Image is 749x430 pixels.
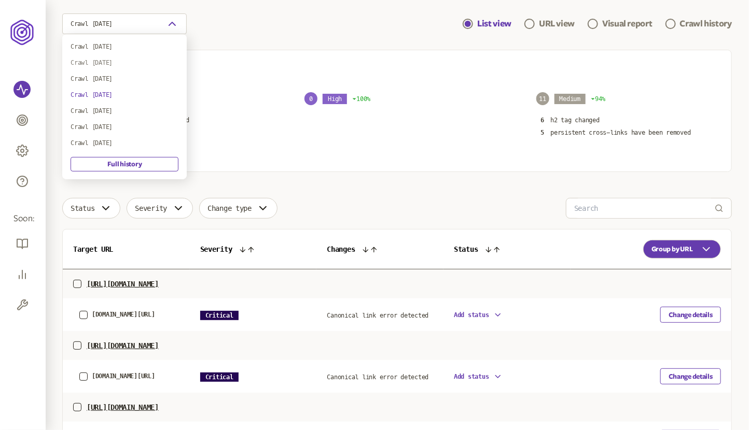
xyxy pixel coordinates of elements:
[71,157,178,171] a: Full history
[71,123,178,131] div: Crawl [DATE]
[71,20,113,28] span: Crawl [DATE]
[13,213,32,225] span: Soon:
[71,59,178,67] div: Crawl [DATE]
[71,75,178,83] div: Crawl [DATE]
[62,13,187,34] button: Crawl [DATE]
[71,139,178,147] div: Crawl [DATE]
[71,42,178,51] div: Crawl [DATE]
[71,107,178,115] div: Crawl [DATE]
[71,91,178,99] div: Crawl [DATE]
[62,34,187,179] div: Crawl [DATE]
